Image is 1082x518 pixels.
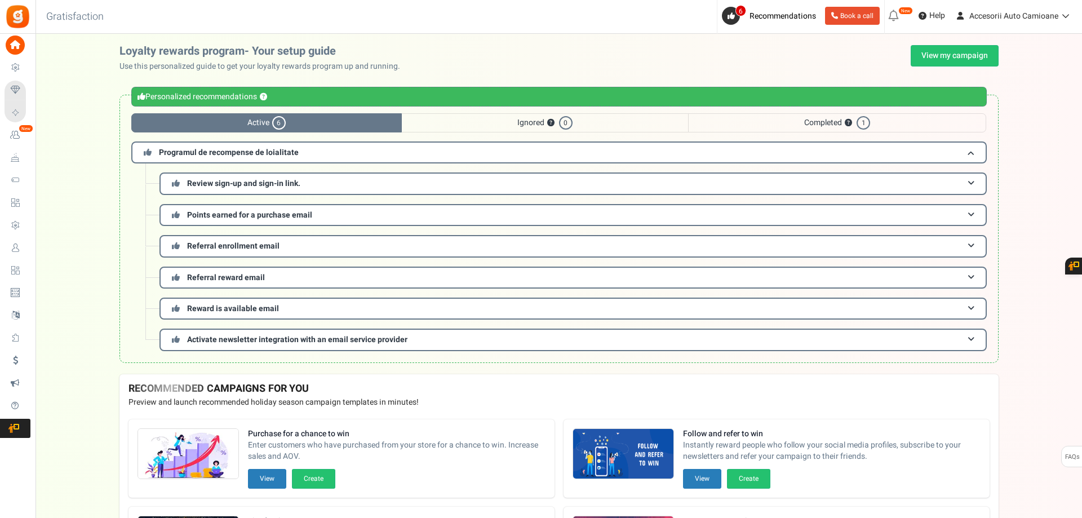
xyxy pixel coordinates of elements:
span: Programul de recompense de loialitate [159,147,299,158]
a: New [5,126,30,145]
span: Review sign-up and sign-in link. [187,178,300,189]
img: Recommended Campaigns [138,429,238,480]
strong: Purchase for a chance to win [248,428,546,440]
img: Gratisfaction [5,4,30,29]
span: Activate newsletter integration with an email service provider [187,334,407,346]
button: Create [727,469,770,489]
p: Use this personalized guide to get your loyalty rewards program up and running. [119,61,409,72]
span: Referral reward email [187,272,265,284]
span: Instantly reward people who follow your social media profiles, subscribe to your newsletters and ... [683,440,981,462]
img: Recommended Campaigns [573,429,673,480]
span: Recommendations [750,10,816,22]
button: Create [292,469,335,489]
span: Active [131,113,402,132]
span: FAQs [1065,446,1080,468]
span: Reward is available email [187,303,279,315]
span: Ignored [402,113,688,132]
button: ? [547,119,555,127]
em: New [898,7,913,15]
p: Preview and launch recommended holiday season campaign templates in minutes! [128,397,990,408]
em: New [19,125,33,132]
button: View [248,469,286,489]
strong: Follow and refer to win [683,428,981,440]
h4: RECOMMENDED CAMPAIGNS FOR YOU [128,383,990,395]
span: 6 [735,5,746,16]
button: ? [845,119,852,127]
h3: Gratisfaction [34,6,116,28]
a: 6 Recommendations [722,7,821,25]
a: Book a call [825,7,880,25]
span: Completed [688,113,986,132]
a: Help [914,7,950,25]
h2: Loyalty rewards program- Your setup guide [119,45,409,57]
span: 1 [857,116,870,130]
span: Accesorii Auto Camioane [969,10,1058,22]
span: Referral enrollment email [187,240,280,252]
span: Points earned for a purchase email [187,209,312,221]
a: View my campaign [911,45,999,67]
span: 0 [559,116,573,130]
span: Help [926,10,945,21]
span: 6 [272,116,286,130]
button: View [683,469,721,489]
button: ? [260,94,267,101]
div: Personalized recommendations [131,87,987,107]
span: Enter customers who have purchased from your store for a chance to win. Increase sales and AOV. [248,440,546,462]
